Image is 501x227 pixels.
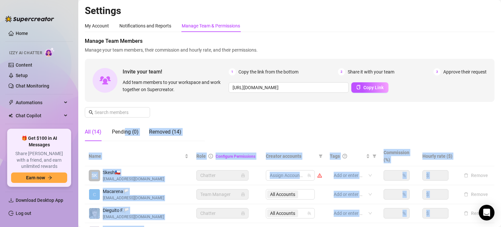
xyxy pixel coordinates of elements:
span: filter [317,151,324,161]
span: Earn now [26,175,45,180]
span: Tags [330,153,340,160]
img: Macarena [89,189,100,200]
span: Invite your team! [123,68,229,76]
input: Search members [95,109,141,116]
span: download [8,198,14,203]
span: Chat Copilot [16,110,62,121]
span: copy [356,85,361,89]
span: [EMAIL_ADDRESS][DOMAIN_NAME] [103,195,164,201]
span: Creator accounts [266,153,316,160]
div: All (14) [85,128,101,136]
span: Manage Team Members [85,37,494,45]
span: Add team members to your workspace and work together on Supercreator. [123,79,226,93]
span: question-circle [342,154,347,158]
span: Share [PERSON_NAME] with a friend, and earn unlimited rewards [11,151,67,170]
button: Copy Link [351,82,388,93]
button: Remove [461,190,491,198]
span: 1 [229,68,236,75]
th: Name [85,146,192,166]
div: Open Intercom Messenger [479,205,494,220]
button: Remove [461,209,491,217]
button: Earn nowarrow-right [11,172,67,183]
span: 2 [338,68,345,75]
img: AI Chatter [45,47,55,57]
a: Chat Monitoring [16,83,49,89]
span: warning [317,173,322,178]
span: Copy Link [363,85,384,90]
span: SK [92,172,97,179]
a: Setup [16,73,28,78]
span: Copy the link from the bottom [238,68,298,75]
div: My Account [85,22,109,29]
span: Skesh 🇨🇱 [103,169,164,176]
span: Name [89,153,183,160]
span: Chatter [200,208,245,218]
a: Home [16,31,28,36]
span: Macarena 🏳️ [103,188,164,195]
button: Remove [461,171,491,179]
th: Hourly rate ($) [418,146,457,166]
span: search [89,110,93,115]
span: 3 [433,68,441,75]
span: info-circle [208,154,213,158]
span: filter [319,154,323,158]
span: thunderbolt [8,100,14,105]
span: Download Desktop App [16,198,63,203]
div: Manage Team & Permissions [182,22,240,29]
img: logo-BBDzfeDw.svg [5,16,54,22]
span: Share it with your team [348,68,394,75]
img: Chat Copilot [8,113,13,118]
span: team [307,211,311,215]
img: Dieguito Fernán [89,208,100,219]
span: Automations [16,97,62,108]
h2: Settings [85,5,494,17]
div: Notifications and Reports [119,22,171,29]
span: lock [241,192,245,196]
span: All Accounts [270,210,295,217]
span: Manage your team members, their commission and hourly rate, and their permissions. [85,46,494,54]
span: [EMAIL_ADDRESS][DOMAIN_NAME] [103,214,164,220]
span: lock [241,211,245,215]
span: 🎁 Get $100 in AI Messages [11,135,67,148]
span: lock [241,173,245,177]
span: Team Manager [200,189,245,199]
span: team [307,173,311,177]
span: Approve their request [443,68,487,75]
span: arrow-right [48,175,52,180]
a: Configure Permissions [216,154,255,159]
span: filter [371,151,378,161]
a: Log out [16,211,31,216]
span: All Accounts [267,209,298,217]
span: Dieguito F. 🏳️ [103,207,164,214]
span: filter [372,154,376,158]
a: Content [16,62,32,68]
span: [EMAIL_ADDRESS][DOMAIN_NAME] [103,176,164,182]
th: Commission (%) [380,146,418,166]
span: Izzy AI Chatter [9,50,42,56]
span: Chatter [200,170,245,180]
div: Pending (0) [112,128,139,136]
span: Role [196,154,206,159]
div: Removed (14) [149,128,181,136]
